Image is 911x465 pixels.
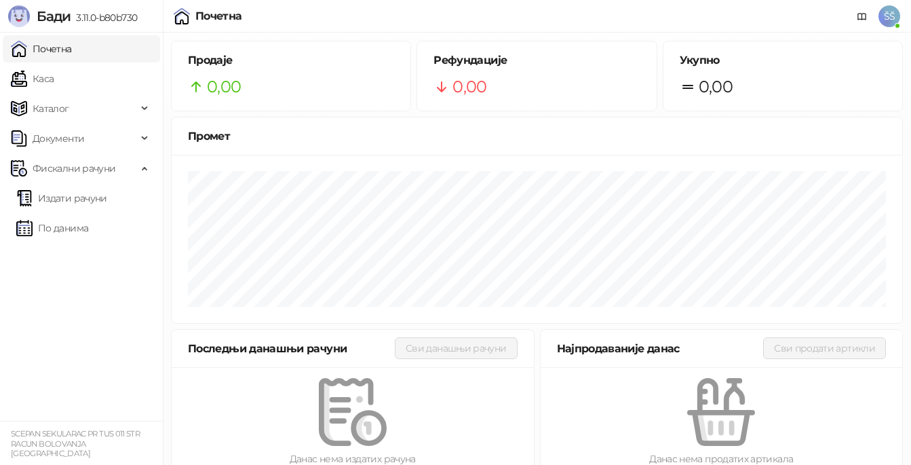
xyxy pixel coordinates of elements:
[699,74,733,100] span: 0,00
[188,340,395,357] div: Последњи данашњи рачуни
[433,52,640,69] h5: Рефундације
[16,215,88,242] a: По данима
[11,65,54,92] a: Каса
[207,74,241,100] span: 0,00
[188,52,394,69] h5: Продаје
[11,35,72,62] a: Почетна
[763,337,886,359] button: Сви продати артикли
[8,5,30,27] img: Logo
[851,5,873,27] a: Документација
[11,429,140,458] small: SCEPAN SEKULARAC PR TUS 011 STR RACUN BOLOVANJA [GEOGRAPHIC_DATA]
[195,11,242,22] div: Почетна
[71,12,137,24] span: 3.11.0-b80b730
[452,74,486,100] span: 0,00
[37,8,71,24] span: Бади
[878,5,900,27] span: ŠŠ
[16,185,107,212] a: Издати рачуни
[33,125,84,152] span: Документи
[557,340,764,357] div: Најпродаваније данас
[33,155,115,182] span: Фискални рачуни
[188,128,886,145] div: Промет
[395,337,517,359] button: Сви данашњи рачуни
[680,52,886,69] h5: Укупно
[33,95,69,122] span: Каталог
